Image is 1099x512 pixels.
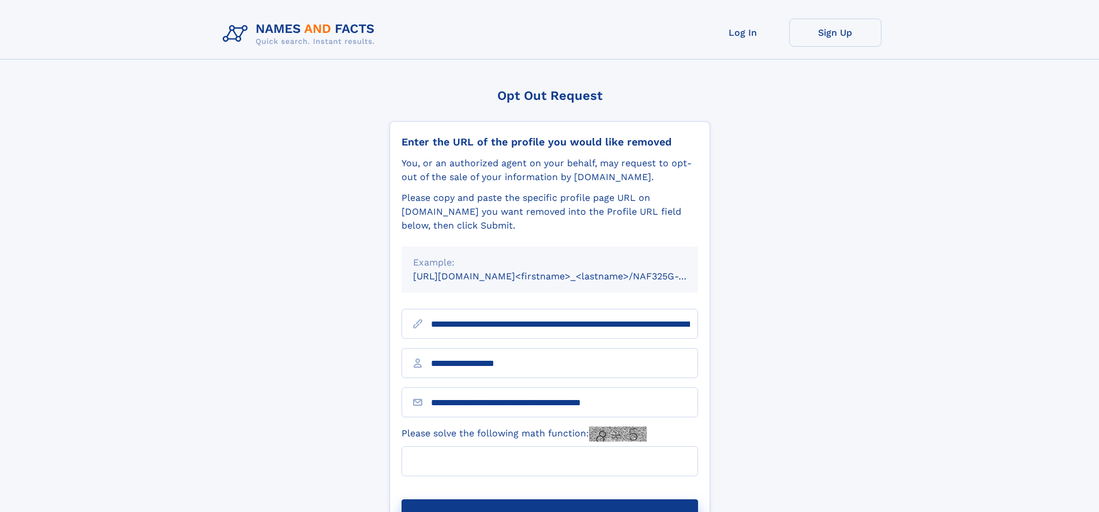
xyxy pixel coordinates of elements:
[402,427,647,442] label: Please solve the following math function:
[402,136,698,148] div: Enter the URL of the profile you would like removed
[413,256,687,270] div: Example:
[697,18,789,47] a: Log In
[789,18,882,47] a: Sign Up
[413,271,720,282] small: [URL][DOMAIN_NAME]<firstname>_<lastname>/NAF325G-xxxxxxxx
[218,18,384,50] img: Logo Names and Facts
[402,191,698,233] div: Please copy and paste the specific profile page URL on [DOMAIN_NAME] you want removed into the Pr...
[389,88,710,103] div: Opt Out Request
[402,156,698,184] div: You, or an authorized agent on your behalf, may request to opt-out of the sale of your informatio...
